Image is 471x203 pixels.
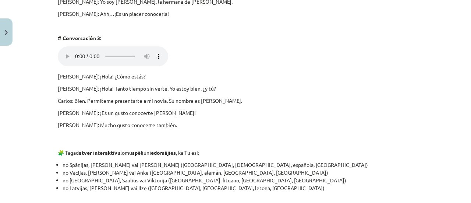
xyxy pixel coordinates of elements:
p: [PERSON_NAME]: ¡Es un gusto conocerte [PERSON_NAME]! [58,109,413,117]
img: icon-close-lesson-0947bae3869378f0d4975bcd49f059093ad1ed9edebbc8119c70593378902aed.svg [5,30,8,35]
li: no Latvijas, [PERSON_NAME] vai Ilze ([GEOGRAPHIC_DATA], [GEOGRAPHIC_DATA], letona, [GEOGRAPHIC_DA... [63,184,413,200]
audio: Your browser does not support the audio element. [58,46,168,66]
p: [PERSON_NAME]: ¡Hola! ¿Cómo estás? [58,73,413,80]
p: Carlos: Bien. Permíteme presentarte a mi novia. Su nombre es [PERSON_NAME]. [58,97,413,105]
strong: spēli [132,149,144,156]
p: [PERSON_NAME]: Mucho gusto conocerte también. [58,121,413,129]
li: no Spānijas, [PERSON_NAME] vai [PERSON_NAME] ([GEOGRAPHIC_DATA], [DEMOGRAPHIC_DATA], española, [G... [63,161,413,169]
strong: atver interaktīvu [79,149,120,156]
strong: iedomājies [149,149,176,156]
p: [PERSON_NAME]: ¡Hola! Tanto tiempo sin verte. Yo estoy bien, ¿y tú? [58,85,413,92]
strong: # Conversación 3: [58,35,101,41]
li: no [GEOGRAPHIC_DATA], Saulius vai Viktorija ([GEOGRAPHIC_DATA], lituano, [GEOGRAPHIC_DATA], [GEOG... [63,176,413,184]
li: no Vācijas, [PERSON_NAME] vai Anke ([GEOGRAPHIC_DATA], alemán, [GEOGRAPHIC_DATA], [GEOGRAPHIC_DATA]) [63,169,413,176]
p: 🧩 Tagad lomu un , ka Tu esi: [58,133,413,157]
p: [PERSON_NAME]: Ahh…¡Es un placer conocerla! [58,10,413,18]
